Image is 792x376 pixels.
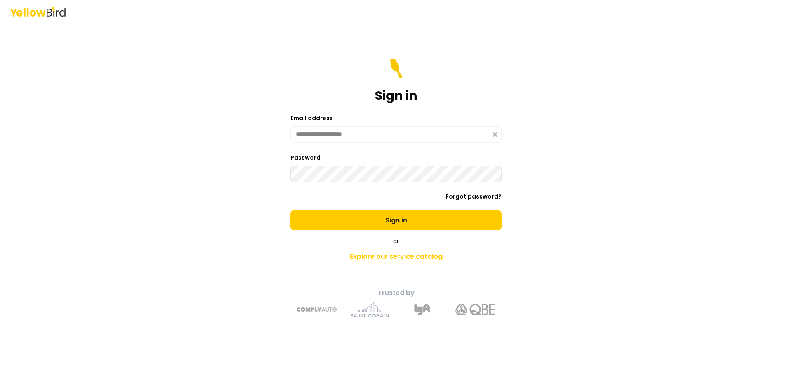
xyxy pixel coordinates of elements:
[290,154,321,162] label: Password
[251,248,541,265] a: Explore our service catalog
[251,288,541,298] p: Trusted by
[393,237,399,245] span: or
[290,210,502,230] button: Sign in
[445,192,502,201] a: Forgot password?
[375,88,417,103] h1: Sign in
[290,114,333,122] label: Email address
